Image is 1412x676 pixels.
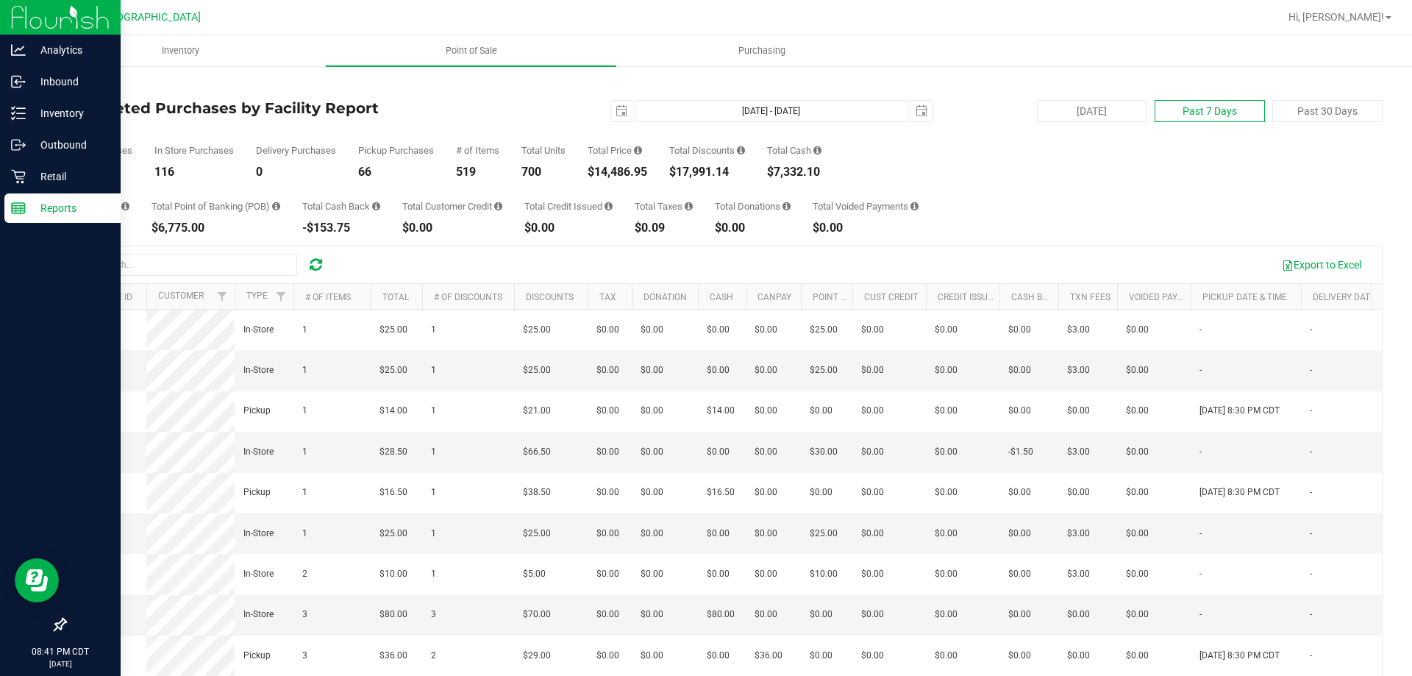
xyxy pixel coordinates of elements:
span: $0.00 [596,404,619,418]
span: $0.00 [935,649,958,663]
span: [DATE] 8:30 PM CDT [1199,485,1280,499]
div: In Store Purchases [154,146,234,155]
button: Export to Excel [1272,252,1371,277]
span: [DATE] 8:30 PM CDT [1199,649,1280,663]
a: CanPay [757,292,791,302]
span: 1 [302,445,307,459]
span: - [1199,363,1202,377]
span: $0.00 [935,404,958,418]
span: $0.00 [755,485,777,499]
span: $0.00 [810,485,832,499]
div: Total Taxes [635,202,693,211]
span: In-Store [243,363,274,377]
a: # of Discounts [434,292,502,302]
a: Total [382,292,409,302]
span: 1 [431,323,436,337]
div: $0.00 [402,222,502,234]
span: 1 [302,527,307,541]
span: $0.00 [1008,527,1031,541]
span: $0.00 [707,323,730,337]
inline-svg: Analytics [11,43,26,57]
p: Retail [26,168,114,185]
span: $0.00 [1008,323,1031,337]
span: $3.00 [1067,567,1090,581]
span: $25.00 [523,527,551,541]
span: $0.00 [641,363,663,377]
span: $0.00 [596,608,619,622]
span: $25.00 [523,363,551,377]
span: $0.00 [1008,404,1031,418]
span: $29.00 [523,649,551,663]
div: $17,991.14 [669,166,745,178]
span: Pickup [243,649,271,663]
span: 1 [431,567,436,581]
a: Cash Back [1011,292,1060,302]
span: $5.00 [523,567,546,581]
div: Total Donations [715,202,791,211]
div: $7,332.10 [767,166,821,178]
span: $0.00 [641,445,663,459]
button: Past 7 Days [1155,100,1265,122]
span: $25.00 [379,363,407,377]
span: - [1310,649,1312,663]
div: Total Cash Back [302,202,380,211]
span: $0.00 [1126,649,1149,663]
p: Analytics [26,41,114,59]
div: Total Credit Issued [524,202,613,211]
span: $0.00 [810,404,832,418]
a: Inventory [35,35,326,66]
a: Txn Fees [1070,292,1110,302]
span: $30.00 [810,445,838,459]
span: $0.00 [1008,363,1031,377]
span: In-Store [243,567,274,581]
span: $0.00 [861,404,884,418]
span: $0.00 [755,323,777,337]
span: - [1310,404,1312,418]
span: $0.00 [810,649,832,663]
span: $0.00 [1126,323,1149,337]
span: $10.00 [810,567,838,581]
span: $80.00 [379,608,407,622]
span: 3 [302,608,307,622]
i: Sum of all account credit issued for all refunds from returned purchases in the date range. [605,202,613,211]
div: $6,775.00 [151,222,280,234]
a: Cash [710,292,733,302]
div: Total Price [588,146,647,155]
p: Inbound [26,73,114,90]
a: Customer [158,291,204,301]
span: - [1310,567,1312,581]
div: $14,486.95 [588,166,647,178]
span: $25.00 [810,527,838,541]
span: $25.00 [810,363,838,377]
span: $0.00 [596,527,619,541]
div: 0 [256,166,336,178]
span: $0.00 [641,608,663,622]
span: 3 [302,649,307,663]
span: $0.00 [935,445,958,459]
span: $16.50 [707,485,735,499]
span: $0.00 [641,527,663,541]
span: [GEOGRAPHIC_DATA] [100,11,201,24]
span: $25.00 [379,323,407,337]
span: $0.00 [861,567,884,581]
inline-svg: Inventory [11,106,26,121]
span: 3 [431,608,436,622]
span: - [1310,527,1312,541]
span: $25.00 [379,527,407,541]
span: - [1199,323,1202,337]
span: $0.00 [707,567,730,581]
span: $0.00 [596,485,619,499]
i: Sum of the successful, non-voided CanPay payment transactions for all purchases in the date range. [121,202,129,211]
span: $0.00 [1126,404,1149,418]
span: - [1310,363,1312,377]
input: Search... [76,254,297,276]
span: $66.50 [523,445,551,459]
span: $0.00 [1126,527,1149,541]
span: $3.00 [1067,527,1090,541]
span: $0.00 [935,567,958,581]
span: $0.00 [596,363,619,377]
span: $0.00 [861,527,884,541]
i: Sum of the cash-back amounts from rounded-up electronic payments for all purchases in the date ra... [372,202,380,211]
span: 1 [302,485,307,499]
span: $0.00 [1126,363,1149,377]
